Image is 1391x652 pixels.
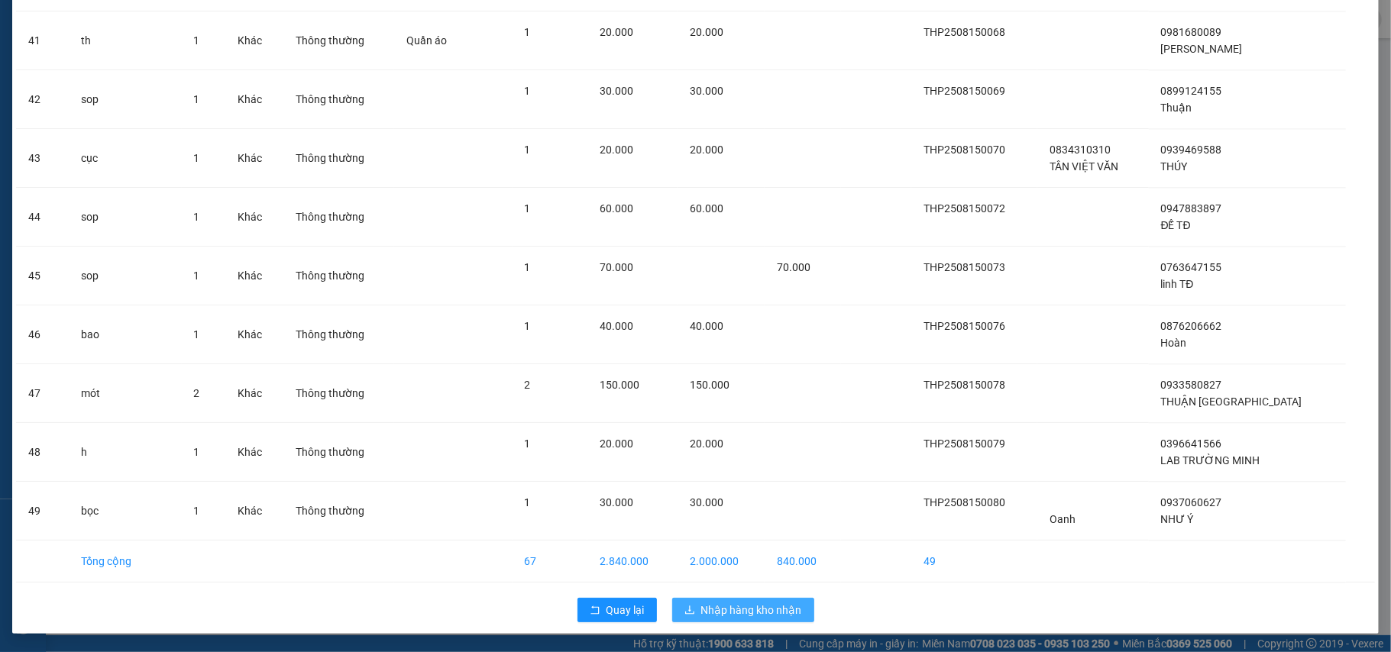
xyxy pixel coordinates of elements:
span: 70.000 [600,261,633,273]
td: 42 [16,70,69,129]
span: Hoàn [1161,337,1187,349]
td: Khác [225,188,283,247]
td: Khác [225,247,283,305]
span: THÚY [1161,160,1188,173]
span: 30.000 [600,496,633,508]
span: TÂN VIỆT VĂN [1050,160,1118,173]
span: 1 [525,437,531,450]
span: 30.000 [690,496,723,508]
td: Khác [225,482,283,541]
span: 70.000 [777,261,810,273]
td: 46 [16,305,69,364]
span: 1 [194,34,200,47]
td: 43 [16,129,69,188]
span: 1 [194,328,200,341]
span: 20.000 [600,144,633,156]
span: THP2508150076 [924,320,1005,332]
span: 150.000 [690,379,729,391]
td: Thông thường [283,129,394,188]
td: sop [69,247,182,305]
span: 1 [194,211,200,223]
span: Thuận [1161,102,1192,114]
span: Quần áo [406,34,447,47]
span: 150.000 [600,379,639,391]
td: Khác [225,423,283,482]
span: 20.000 [690,26,723,38]
span: THP2508150072 [924,202,1005,215]
td: 49 [911,541,1037,583]
span: THUẬN [GEOGRAPHIC_DATA] [1161,395,1302,408]
span: 1 [194,152,200,164]
span: 1 [525,85,531,97]
span: THP2508150078 [924,379,1005,391]
span: 1 [525,320,531,332]
td: Thông thường [283,482,394,541]
span: THP2508150069 [924,85,1005,97]
span: 1 [525,26,531,38]
span: 0939469588 [1161,144,1222,156]
span: 0937060627 [1161,496,1222,508]
span: 0947883897 [1161,202,1222,215]
button: rollbackQuay lại [577,598,657,622]
td: 47 [16,364,69,423]
span: Oanh [1050,513,1076,525]
td: Thông thường [283,247,394,305]
span: linh TĐ [1161,278,1194,290]
span: 0834310310 [1050,144,1111,156]
td: Khác [225,129,283,188]
span: 0396641566 [1161,437,1222,450]
span: 40.000 [690,320,723,332]
span: Nhập hàng kho nhận [701,602,802,618]
span: 60.000 [600,202,633,215]
span: 40.000 [600,320,633,332]
td: sop [69,70,182,129]
td: 2.840.000 [587,541,678,583]
span: THP2508150070 [924,144,1005,156]
span: THP2508150080 [924,496,1005,508]
td: th [69,11,182,70]
td: Khác [225,364,283,423]
td: Thông thường [283,70,394,129]
span: 1 [194,505,200,517]
span: LAB TRƯỜNG MINH [1161,454,1260,466]
td: Thông thường [283,305,394,364]
span: 0933580827 [1161,379,1222,391]
span: rollback [590,605,600,617]
span: 0981680089 [1161,26,1222,38]
td: h [69,423,182,482]
td: Thông thường [283,11,394,70]
span: 0899124155 [1161,85,1222,97]
td: 44 [16,188,69,247]
span: 1 [194,270,200,282]
td: Khác [225,11,283,70]
span: 1 [525,496,531,508]
td: 45 [16,247,69,305]
span: THP2508150079 [924,437,1005,450]
span: 2 [525,379,531,391]
span: 30.000 [600,85,633,97]
span: 20.000 [600,26,633,38]
span: 30.000 [690,85,723,97]
span: [PERSON_NAME] [1161,43,1243,55]
td: cục [69,129,182,188]
span: THP2508150068 [924,26,1005,38]
span: 1 [525,261,531,273]
span: 20.000 [690,437,723,450]
td: 48 [16,423,69,482]
span: 1 [194,446,200,458]
td: bọc [69,482,182,541]
td: sop [69,188,182,247]
button: downloadNhập hàng kho nhận [672,598,814,622]
span: 2 [194,387,200,399]
span: Quay lại [607,602,645,618]
td: bao [69,305,182,364]
span: 20.000 [600,437,633,450]
td: Khác [225,305,283,364]
span: download [684,605,695,617]
td: 2.000.000 [678,541,765,583]
span: 20.000 [690,144,723,156]
span: 0763647155 [1161,261,1222,273]
td: Thông thường [283,188,394,247]
td: Thông thường [283,364,394,423]
span: 60.000 [690,202,723,215]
